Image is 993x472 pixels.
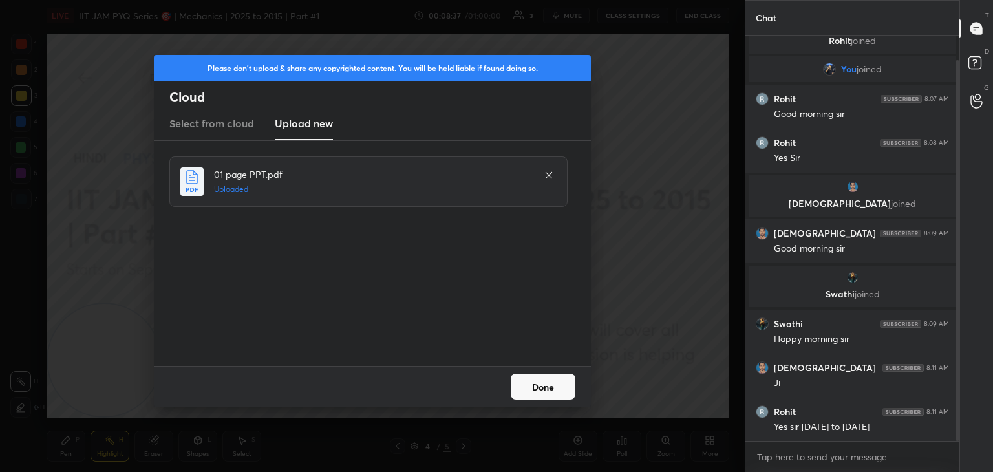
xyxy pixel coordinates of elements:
[154,55,591,81] div: Please don't upload & share any copyrighted content. You will be held liable if found doing so.
[857,64,882,74] span: joined
[774,242,949,255] div: Good morning sir
[846,271,859,284] img: 106ba57254bc4add819082efb26aec3c.jpg
[924,95,949,103] div: 8:07 AM
[926,364,949,372] div: 8:11 AM
[774,362,876,374] h6: [DEMOGRAPHIC_DATA]
[882,364,924,372] img: 4P8fHbbgJtejmAAAAAElFTkSuQmCC
[774,228,876,239] h6: [DEMOGRAPHIC_DATA]
[985,10,989,20] p: T
[756,92,769,105] img: 4ecf37ae3b8b4fa89074555df213ebe7.58088636_3
[855,288,880,300] span: joined
[756,227,769,240] img: bce9f358cb4445198c2bf627b71323d4.jpg
[985,47,989,56] p: D
[774,406,796,418] h6: Rohit
[881,95,922,103] img: 4P8fHbbgJtejmAAAAAElFTkSuQmCC
[851,34,876,47] span: joined
[924,230,949,237] div: 8:09 AM
[756,36,948,46] p: Rohit
[984,83,989,92] p: G
[924,139,949,147] div: 8:08 AM
[774,93,796,105] h6: Rohit
[841,64,857,74] span: You
[756,289,948,299] p: Swathi
[511,374,575,400] button: Done
[880,139,921,147] img: 4P8fHbbgJtejmAAAAAElFTkSuQmCC
[774,318,803,330] h6: Swathi
[745,1,787,35] p: Chat
[891,197,916,209] span: joined
[846,180,859,193] img: bce9f358cb4445198c2bf627b71323d4.jpg
[214,184,531,195] h5: Uploaded
[756,361,769,374] img: bce9f358cb4445198c2bf627b71323d4.jpg
[926,408,949,416] div: 8:11 AM
[774,421,949,434] div: Yes sir [DATE] to [DATE]
[756,317,769,330] img: 106ba57254bc4add819082efb26aec3c.jpg
[774,137,796,149] h6: Rohit
[823,63,836,76] img: d89acffa0b7b45d28d6908ca2ce42307.jpg
[756,198,948,209] p: [DEMOGRAPHIC_DATA]
[745,36,959,442] div: grid
[880,320,921,328] img: 4P8fHbbgJtejmAAAAAElFTkSuQmCC
[880,230,921,237] img: 4P8fHbbgJtejmAAAAAElFTkSuQmCC
[275,116,333,131] h3: Upload new
[214,167,531,181] h4: 01 page PPT.pdf
[774,333,949,346] div: Happy morning sir
[774,108,949,121] div: Good morning sir
[882,408,924,416] img: 4P8fHbbgJtejmAAAAAElFTkSuQmCC
[924,320,949,328] div: 8:09 AM
[169,89,591,105] h2: Cloud
[774,152,949,165] div: Yes Sir
[756,405,769,418] img: 4ecf37ae3b8b4fa89074555df213ebe7.58088636_3
[774,377,949,390] div: Ji
[756,136,769,149] img: 4ecf37ae3b8b4fa89074555df213ebe7.58088636_3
